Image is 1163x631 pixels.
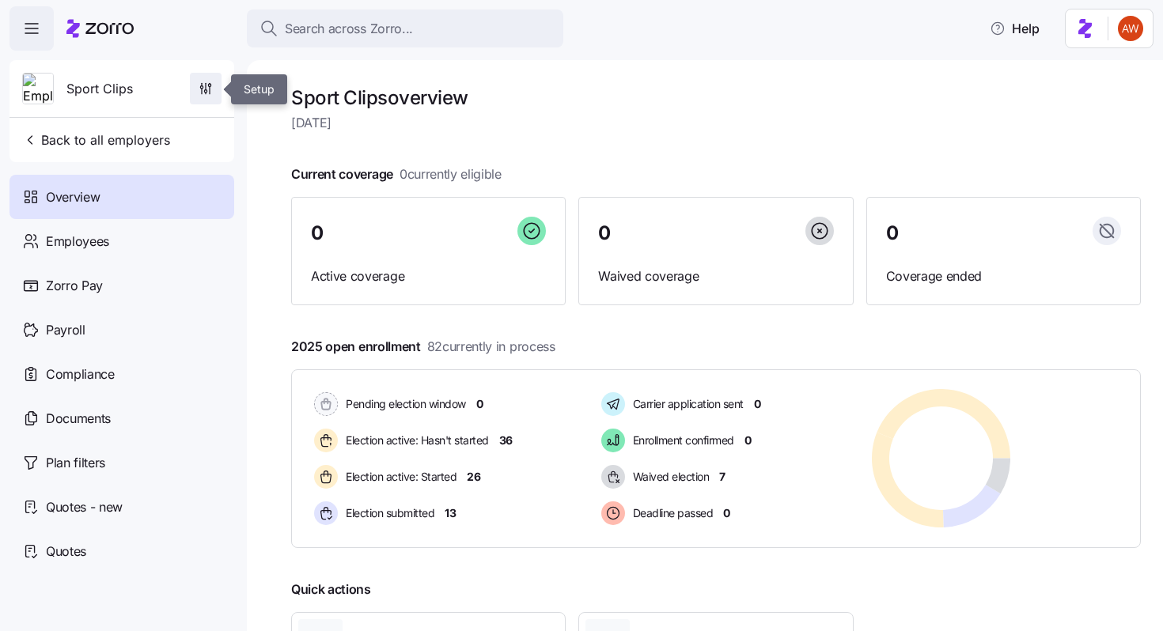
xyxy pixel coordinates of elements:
[9,219,234,263] a: Employees
[341,433,489,448] span: Election active: Hasn't started
[9,352,234,396] a: Compliance
[311,266,546,286] span: Active coverage
[886,266,1121,286] span: Coverage ended
[990,19,1040,38] span: Help
[598,224,611,243] span: 0
[9,263,234,308] a: Zorro Pay
[754,396,761,412] span: 0
[723,505,730,521] span: 0
[886,224,899,243] span: 0
[744,433,752,448] span: 0
[9,440,234,485] a: Plan filters
[291,580,371,599] span: Quick actions
[46,187,100,207] span: Overview
[46,497,123,517] span: Quotes - new
[628,433,734,448] span: Enrollment confirmed
[719,469,725,485] span: 7
[9,175,234,219] a: Overview
[66,79,133,99] span: Sport Clips
[285,19,413,39] span: Search across Zorro...
[46,365,115,384] span: Compliance
[46,409,111,429] span: Documents
[16,124,176,156] button: Back to all employers
[46,232,109,251] span: Employees
[341,396,466,412] span: Pending election window
[291,113,1141,133] span: [DATE]
[628,469,710,485] span: Waived election
[291,337,555,357] span: 2025 open enrollment
[46,542,86,561] span: Quotes
[291,85,1141,110] h1: Sport Clips overview
[311,224,324,243] span: 0
[341,505,434,521] span: Election submitted
[46,276,103,296] span: Zorro Pay
[977,13,1052,44] button: Help
[476,396,483,412] span: 0
[9,485,234,529] a: Quotes - new
[400,164,502,184] span: 0 currently eligible
[1118,16,1143,41] img: 3c671664b44671044fa8929adf5007c6
[467,469,480,485] span: 26
[46,453,105,473] span: Plan filters
[247,9,563,47] button: Search across Zorro...
[46,320,85,340] span: Payroll
[628,505,714,521] span: Deadline passed
[23,74,53,105] img: Employer logo
[22,130,170,149] span: Back to all employers
[427,337,555,357] span: 82 currently in process
[499,433,513,448] span: 36
[9,529,234,573] a: Quotes
[628,396,744,412] span: Carrier application sent
[598,266,833,286] span: Waived coverage
[341,469,456,485] span: Election active: Started
[9,396,234,440] a: Documents
[445,505,456,521] span: 13
[9,308,234,352] a: Payroll
[291,164,502,184] span: Current coverage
